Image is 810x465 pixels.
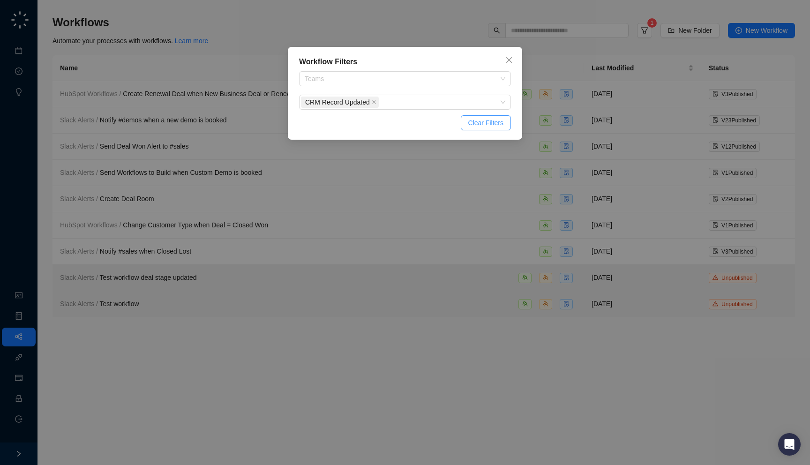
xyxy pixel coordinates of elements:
span: close [372,100,376,105]
button: Close [502,52,517,67]
div: Open Intercom Messenger [778,433,801,456]
div: Workflow Filters [299,56,511,67]
button: Clear Filters [461,115,511,130]
span: CRM Record Updated [305,97,370,107]
span: Clear Filters [468,118,503,128]
span: close [505,56,513,64]
span: CRM Record Updated [301,97,379,108]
